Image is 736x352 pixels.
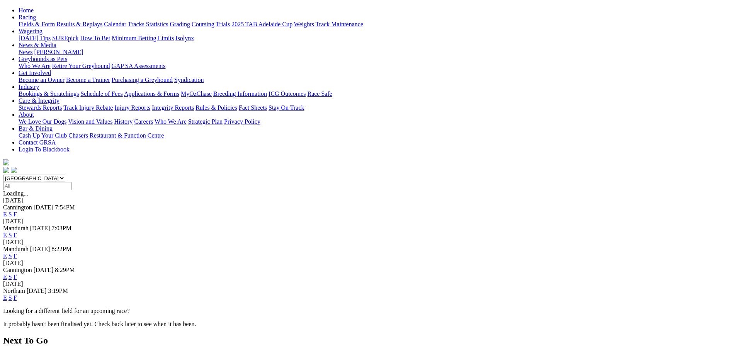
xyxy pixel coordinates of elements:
span: [DATE] [30,225,50,231]
a: F [14,253,17,259]
div: Wagering [19,35,733,42]
span: 7:03PM [51,225,71,231]
a: About [19,111,34,118]
a: Bar & Dining [19,125,53,132]
a: Become an Owner [19,77,65,83]
a: Vision and Values [68,118,112,125]
a: E [3,294,7,301]
a: Weights [294,21,314,27]
span: 7:54PM [55,204,75,211]
a: Race Safe [307,90,332,97]
a: Who We Are [155,118,187,125]
a: Greyhounds as Pets [19,56,67,62]
span: 8:22PM [51,246,71,252]
a: Applications & Forms [124,90,179,97]
a: S [8,232,12,238]
a: F [14,274,17,280]
a: We Love Our Dogs [19,118,66,125]
a: Minimum Betting Limits [112,35,174,41]
a: Syndication [174,77,204,83]
a: E [3,211,7,218]
a: Chasers Restaurant & Function Centre [68,132,164,139]
div: [DATE] [3,197,733,204]
a: Results & Replays [56,21,102,27]
div: Racing [19,21,733,28]
a: News [19,49,32,55]
span: Cannington [3,204,32,211]
a: F [14,232,17,238]
a: S [8,253,12,259]
span: [DATE] [34,204,54,211]
a: Home [19,7,34,14]
a: F [14,294,17,301]
a: How To Bet [80,35,110,41]
a: Injury Reports [114,104,150,111]
partial: It probably hasn't been finalised yet. Check back later to see when it has been. [3,321,196,327]
a: E [3,253,7,259]
a: Become a Trainer [66,77,110,83]
a: E [3,232,7,238]
a: Integrity Reports [152,104,194,111]
a: Contact GRSA [19,139,56,146]
div: [DATE] [3,239,733,246]
a: Stewards Reports [19,104,62,111]
a: Care & Integrity [19,97,59,104]
span: Loading... [3,190,28,197]
a: F [14,211,17,218]
div: News & Media [19,49,733,56]
div: Greyhounds as Pets [19,63,733,70]
a: Bookings & Scratchings [19,90,79,97]
div: [DATE] [3,218,733,225]
a: History [114,118,133,125]
a: [DATE] Tips [19,35,51,41]
a: S [8,274,12,280]
a: Racing [19,14,36,20]
a: Coursing [192,21,214,27]
a: Rules & Policies [195,104,237,111]
span: Cannington [3,267,32,273]
a: [PERSON_NAME] [34,49,83,55]
a: Fields & Form [19,21,55,27]
a: Who We Are [19,63,51,69]
a: S [8,211,12,218]
div: Bar & Dining [19,132,733,139]
span: Northam [3,287,25,294]
a: 2025 TAB Adelaide Cup [231,21,292,27]
img: twitter.svg [11,167,17,173]
a: Statistics [146,21,168,27]
span: 8:29PM [55,267,75,273]
span: [DATE] [27,287,47,294]
a: Privacy Policy [224,118,260,125]
a: GAP SA Assessments [112,63,166,69]
a: Calendar [104,21,126,27]
span: Mandurah [3,225,29,231]
a: Grading [170,21,190,27]
p: Looking for a different field for an upcoming race? [3,308,733,315]
a: Breeding Information [213,90,267,97]
a: Get Involved [19,70,51,76]
a: SUREpick [52,35,78,41]
a: S [8,294,12,301]
a: Retire Your Greyhound [52,63,110,69]
a: News & Media [19,42,56,48]
a: Fact Sheets [239,104,267,111]
a: Purchasing a Greyhound [112,77,173,83]
a: Strategic Plan [188,118,223,125]
div: Get Involved [19,77,733,83]
img: logo-grsa-white.png [3,159,9,165]
a: Schedule of Fees [80,90,122,97]
a: Careers [134,118,153,125]
a: Isolynx [175,35,194,41]
a: Cash Up Your Club [19,132,67,139]
span: [DATE] [34,267,54,273]
img: facebook.svg [3,167,9,173]
div: Care & Integrity [19,104,733,111]
a: E [3,274,7,280]
div: [DATE] [3,260,733,267]
input: Select date [3,182,71,190]
a: Industry [19,83,39,90]
a: MyOzChase [181,90,212,97]
a: Track Injury Rebate [63,104,113,111]
div: About [19,118,733,125]
div: Industry [19,90,733,97]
